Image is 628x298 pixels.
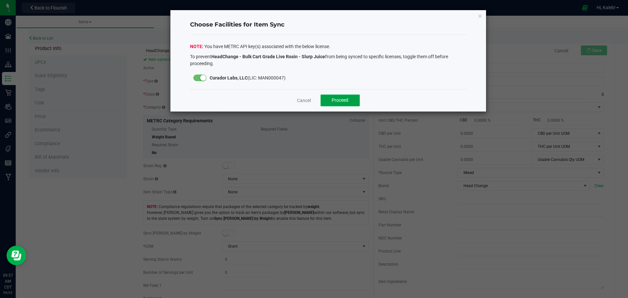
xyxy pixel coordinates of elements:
iframe: Resource center [7,246,26,265]
a: Cancel [297,97,311,104]
strong: Curador Labs, LLC [210,75,248,80]
span: Proceed [332,97,348,103]
h4: Choose Facilities for Item Sync [190,21,467,29]
div: You have METRC API key(s) associated with the below license. [190,43,467,69]
span: (LIC: MAN000047) [210,75,286,80]
p: To prevent from being synced to specific licenses, toggle them off before proceeding. [190,53,467,67]
button: Proceed [321,95,360,106]
strong: HeadChange - Bulk Cart Grade Live Rosin - Slurp Juice [211,54,325,59]
button: Close modal [478,12,482,20]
